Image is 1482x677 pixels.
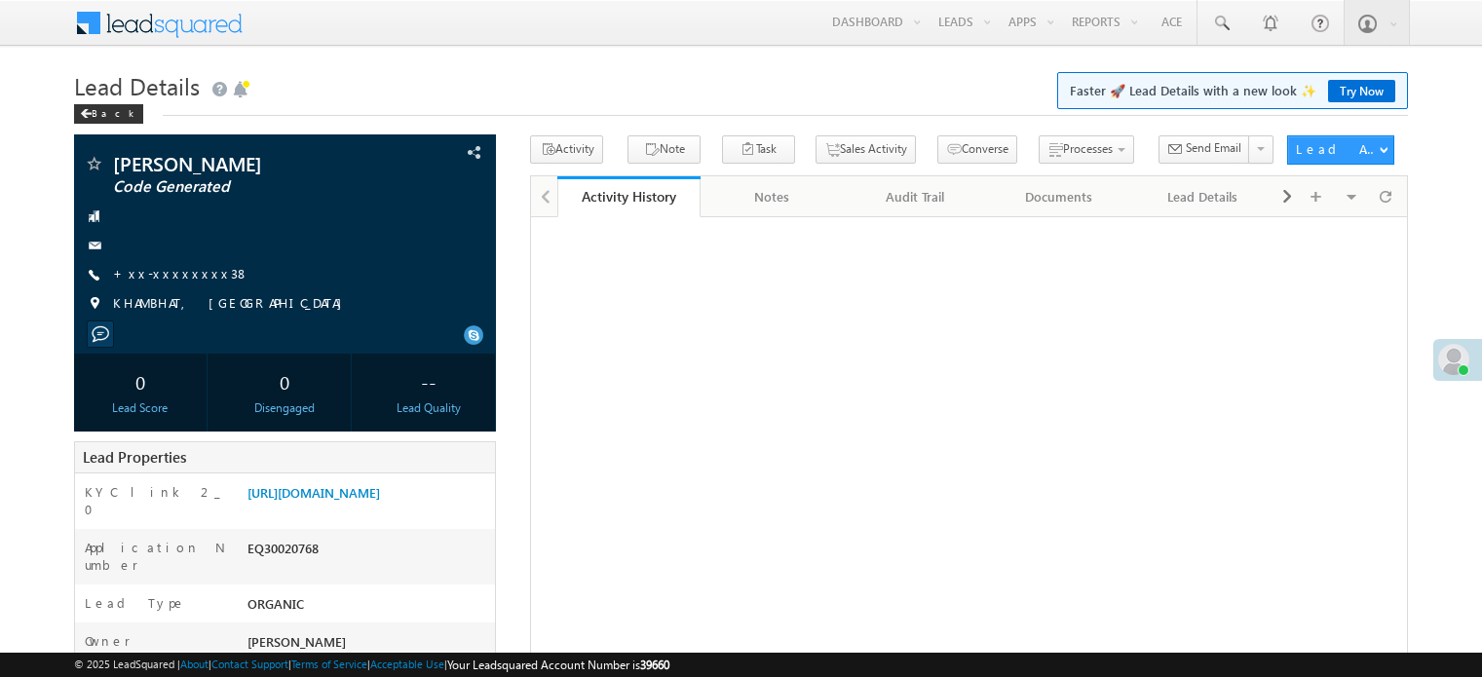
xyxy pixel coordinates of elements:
div: Lead Actions [1296,140,1379,158]
button: Task [722,135,795,164]
div: Documents [1004,185,1114,208]
span: © 2025 LeadSquared | | | | | [74,656,669,674]
a: Terms of Service [291,658,367,670]
button: Sales Activity [816,135,916,164]
a: About [180,658,209,670]
span: Send Email [1186,139,1241,157]
div: Lead Quality [367,399,490,417]
span: Your Leadsquared Account Number is [447,658,669,672]
a: Notes [701,176,844,217]
span: [PERSON_NAME] [247,633,346,650]
div: EQ30020768 [243,539,495,566]
span: Lead Properties [83,447,186,467]
a: Audit Trail [845,176,988,217]
div: ORGANIC [243,594,495,621]
span: KHAMBHAT, [GEOGRAPHIC_DATA] [113,294,352,314]
a: Acceptable Use [370,658,444,670]
div: Lead Score [79,399,202,417]
button: Send Email [1159,135,1250,164]
a: Contact Support [211,658,288,670]
span: [PERSON_NAME] [113,154,374,173]
span: Lead Details [74,70,200,101]
div: 0 [79,363,202,399]
div: Audit Trail [860,185,970,208]
span: Faster 🚀 Lead Details with a new look ✨ [1070,81,1395,100]
span: Processes [1063,141,1113,156]
div: Activity History [572,187,686,206]
a: Try Now [1328,80,1395,102]
span: 39660 [640,658,669,672]
a: [URL][DOMAIN_NAME] [247,484,380,501]
label: Owner [85,632,131,650]
button: Converse [937,135,1017,164]
button: Lead Actions [1287,135,1394,165]
button: Processes [1039,135,1134,164]
a: Lead Details [1132,176,1275,217]
label: Application Number [85,539,227,574]
div: -- [367,363,490,399]
a: +xx-xxxxxxxx38 [113,265,249,282]
a: Documents [988,176,1131,217]
label: KYC link 2_0 [85,483,227,518]
div: Notes [716,185,826,208]
label: Lead Type [85,594,186,612]
div: Back [74,104,143,124]
button: Activity [530,135,603,164]
div: Lead Details [1148,185,1258,208]
div: Disengaged [223,399,346,417]
a: Back [74,103,153,120]
a: Activity History [557,176,701,217]
span: Code Generated [113,177,374,197]
button: Note [627,135,701,164]
div: 0 [223,363,346,399]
